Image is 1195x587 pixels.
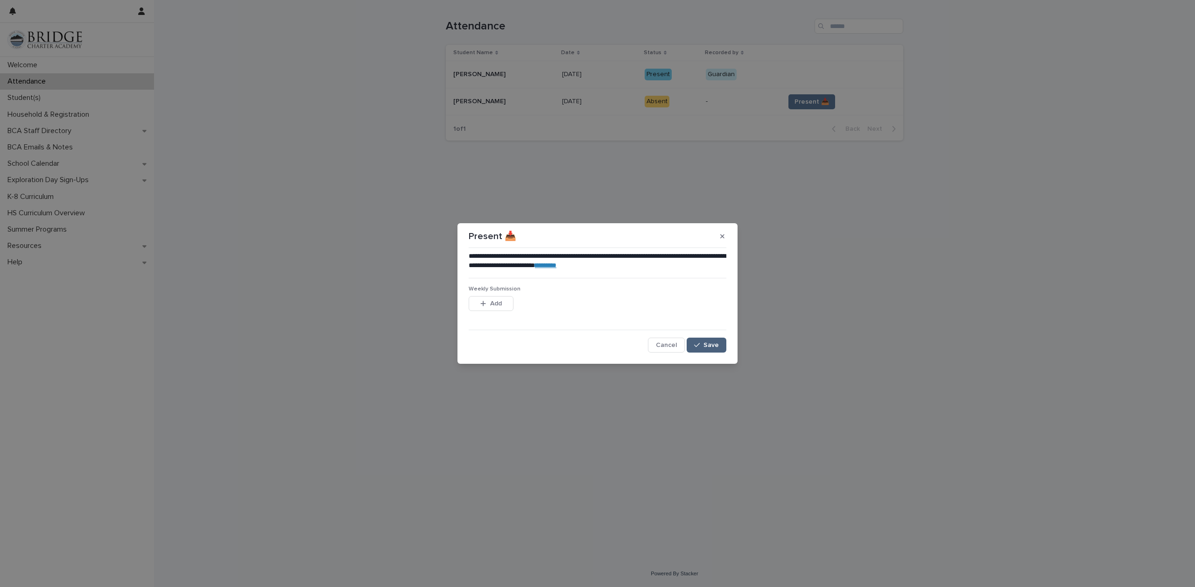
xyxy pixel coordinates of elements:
button: Add [469,296,513,311]
span: Save [703,342,719,348]
p: Present 📥 [469,231,516,242]
span: Add [490,300,502,307]
button: Cancel [648,338,685,353]
span: Cancel [656,342,677,348]
button: Save [687,338,726,353]
span: Weekly Submission [469,286,520,292]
